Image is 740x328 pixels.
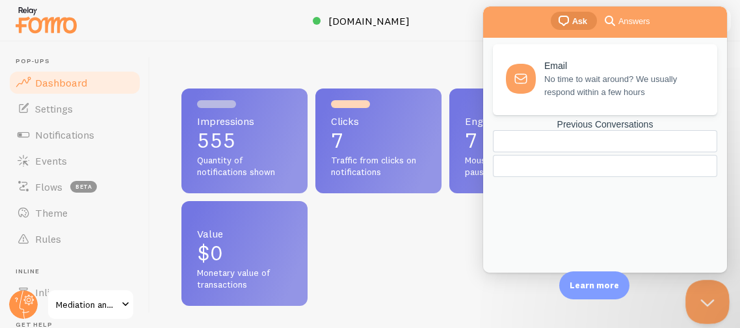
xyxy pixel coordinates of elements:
[197,130,292,151] p: 555
[70,181,97,193] span: beta
[8,70,142,96] a: Dashboard
[570,279,619,292] p: Learn more
[465,155,560,178] span: Mouse hovers, which pause the animation
[35,232,61,245] span: Rules
[8,279,142,305] a: Inline
[197,155,292,178] span: Quantity of notifications shown
[35,102,73,115] span: Settings
[685,280,730,324] iframe: To enrich screen reader interactions, please activate Accessibility in Grammarly extension settings
[16,267,142,276] span: Inline
[559,271,629,299] div: Learn more
[35,154,67,167] span: Events
[14,3,79,36] img: fomo-relay-logo-orange.svg
[35,180,62,193] span: Flows
[8,200,142,226] a: Theme
[8,174,142,200] a: Flows beta
[331,116,426,126] span: Clicks
[197,116,292,126] span: Impressions
[8,148,142,174] a: Events
[47,289,135,320] a: Mediation and Arbitration Offices of [PERSON_NAME], LLC
[56,297,118,312] span: Mediation and Arbitration Offices of [PERSON_NAME], LLC
[35,128,94,141] span: Notifications
[197,267,292,290] span: Monetary value of transactions
[16,57,142,66] span: Pop-ups
[35,206,68,219] span: Theme
[8,96,142,122] a: Settings
[197,228,292,239] span: Value
[35,76,87,89] span: Dashboard
[8,122,142,148] a: Notifications
[331,130,426,151] p: 7
[331,155,426,178] span: Traffic from clicks on notifications
[35,286,60,299] span: Inline
[465,116,560,126] span: Engagements
[197,240,223,266] span: $0
[8,226,142,252] a: Rules
[465,130,560,151] p: 7
[483,7,727,273] iframe: To enrich screen reader interactions, please activate Accessibility in Grammarly extension settings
